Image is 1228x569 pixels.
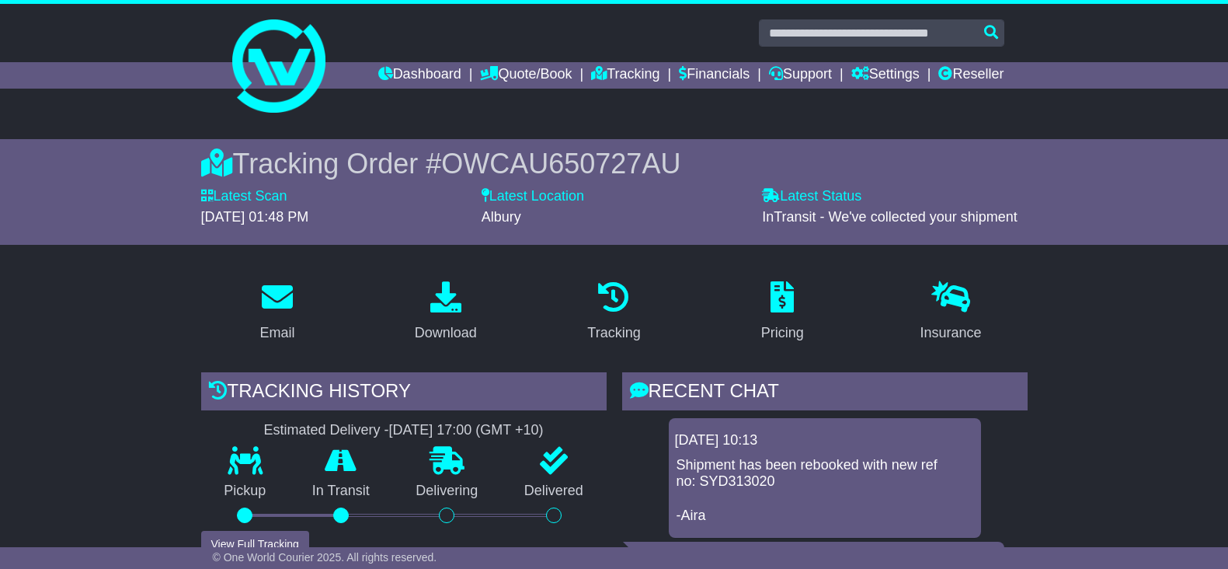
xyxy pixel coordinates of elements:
a: Dashboard [378,62,461,89]
div: Tracking Order # [201,147,1028,180]
p: Delivered [501,483,607,500]
div: Tracking history [201,372,607,414]
a: Settings [851,62,920,89]
label: Latest Scan [201,188,287,205]
a: Tracking [577,276,650,349]
p: Pickup [201,483,290,500]
div: [DATE] 10:13 [675,432,975,449]
a: Reseller [938,62,1004,89]
div: RECENT CHAT [622,372,1028,414]
a: Quote/Book [480,62,572,89]
span: © One World Courier 2025. All rights reserved. [213,551,437,564]
span: [DATE] 01:48 PM [201,209,309,225]
button: View Full Tracking [201,531,309,558]
div: Estimated Delivery - [201,422,607,439]
a: Financials [679,62,750,89]
a: Pricing [751,276,814,349]
div: Pricing [761,323,804,344]
a: Tracking [591,62,659,89]
label: Latest Location [482,188,584,205]
span: OWCAU650727AU [441,148,680,180]
a: Download [405,276,487,349]
span: InTransit - We've collected your shipment [762,209,1018,225]
a: Support [769,62,832,89]
p: In Transit [289,483,393,500]
div: Insurance [920,323,982,344]
a: Email [249,276,304,349]
p: Shipment has been rebooked with new ref no: SYD313020 -Aira [677,457,973,524]
div: Download [415,323,477,344]
p: Delivering [393,483,502,500]
span: Albury [482,209,521,225]
a: Insurance [910,276,992,349]
div: [DATE] 17:00 (GMT +10) [389,422,544,439]
div: Email [259,323,294,344]
label: Latest Status [762,188,861,205]
div: Tracking [587,323,640,344]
